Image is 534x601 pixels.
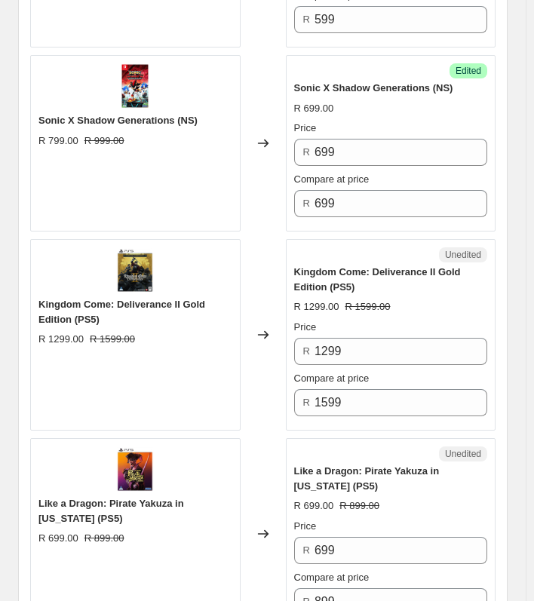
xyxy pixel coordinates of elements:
[303,397,310,408] span: R
[303,544,310,556] span: R
[38,115,198,126] span: Sonic X Shadow Generations (NS)
[294,498,334,514] div: R 699.00
[303,14,310,25] span: R
[294,122,317,133] span: Price
[294,321,317,333] span: Price
[90,332,135,347] strike: R 1599.00
[294,82,453,94] span: Sonic X Shadow Generations (NS)
[294,572,370,583] span: Compare at price
[112,446,158,492] img: Pirate-Yakuza-PS5_80x.png
[303,146,310,158] span: R
[112,247,158,293] img: KCDII_GOLD_PS5_FLAT_1510x1880_FPB_6d5a7d35-5b00-4cf5-8a11-2a8608cd4100_80x.png
[456,65,481,77] span: Edited
[38,531,78,546] div: R 699.00
[303,345,310,357] span: R
[112,63,158,109] img: SONIC_MILLER_SW_STANDARD_WEB_2DPACK_PGCI_6e528b6e-200c-4e88-9778-e858d7bbb983_80x.png
[445,249,481,261] span: Unedited
[38,133,78,149] div: R 799.00
[445,448,481,460] span: Unedited
[303,198,310,209] span: R
[38,332,84,347] div: R 1299.00
[294,465,440,492] span: Like a Dragon: Pirate Yakuza in [US_STATE] (PS5)
[38,299,205,325] span: Kingdom Come: Deliverance II Gold Edition (PS5)
[294,520,317,532] span: Price
[294,266,461,293] span: Kingdom Come: Deliverance II Gold Edition (PS5)
[294,101,334,116] div: R 699.00
[294,173,370,185] span: Compare at price
[339,498,379,514] strike: R 899.00
[38,498,184,524] span: Like a Dragon: Pirate Yakuza in [US_STATE] (PS5)
[294,299,339,314] div: R 1299.00
[294,373,370,384] span: Compare at price
[84,531,124,546] strike: R 899.00
[84,133,124,149] strike: R 999.00
[345,299,391,314] strike: R 1599.00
